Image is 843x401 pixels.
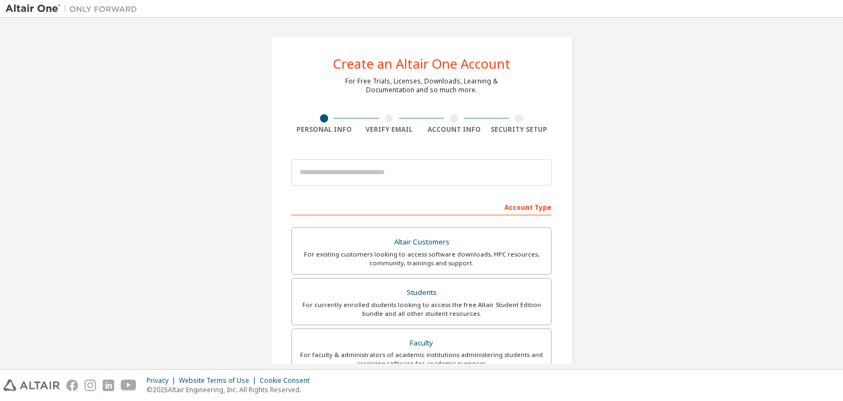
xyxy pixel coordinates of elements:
div: For currently enrolled students looking to access the free Altair Student Edition bundle and all ... [299,300,544,318]
img: facebook.svg [66,380,78,391]
div: Security Setup [487,125,552,134]
p: © 2025 Altair Engineering, Inc. All Rights Reserved. [147,385,316,394]
div: Faculty [299,336,544,351]
img: altair_logo.svg [3,380,60,391]
div: Account Info [421,125,487,134]
div: For existing customers looking to access software downloads, HPC resources, community, trainings ... [299,250,544,268]
div: Cookie Consent [260,376,316,385]
img: youtube.svg [121,380,137,391]
div: Students [299,285,544,300]
div: Personal Info [291,125,357,134]
div: Verify Email [357,125,422,134]
div: Website Terms of Use [179,376,260,385]
div: Altair Customers [299,235,544,250]
div: Create an Altair One Account [333,57,510,70]
div: Privacy [147,376,179,385]
img: Altair One [5,3,143,14]
div: For faculty & administrators of academic institutions administering students and accessing softwa... [299,350,544,368]
div: Account Type [291,198,552,215]
img: linkedin.svg [103,380,114,391]
div: For Free Trials, Licenses, Downloads, Learning & Documentation and so much more. [345,77,498,94]
img: instagram.svg [85,380,96,391]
